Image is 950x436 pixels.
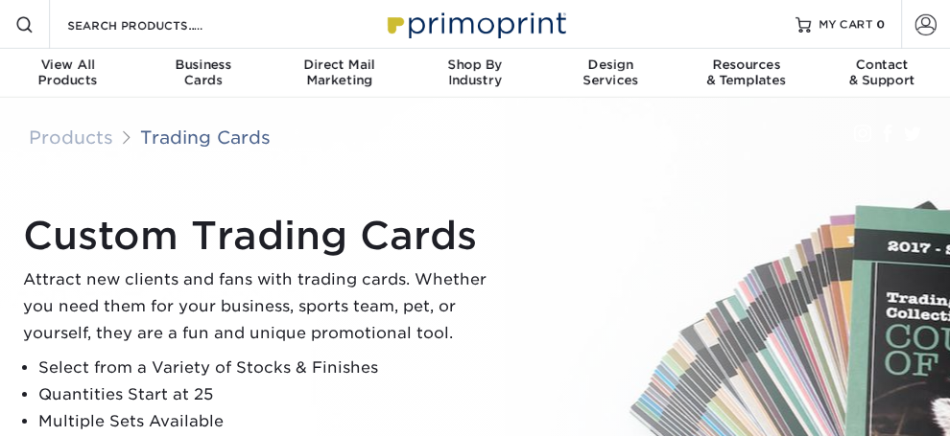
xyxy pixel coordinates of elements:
a: Trading Cards [140,126,271,148]
input: SEARCH PRODUCTS..... [65,13,252,36]
img: Primoprint [379,3,571,44]
span: Resources [678,57,814,73]
li: Quantities Start at 25 [38,381,503,408]
div: Cards [135,57,271,88]
a: Products [29,126,113,148]
span: Business [135,57,271,73]
div: & Templates [678,57,814,88]
span: MY CART [819,16,873,33]
span: Contact [815,57,950,73]
p: Attract new clients and fans with trading cards. Whether you need them for your business, sports ... [23,266,503,347]
h1: Custom Trading Cards [23,213,503,259]
a: Direct MailMarketing [272,49,407,100]
li: Multiple Sets Available [38,408,503,435]
span: Direct Mail [272,57,407,73]
a: DesignServices [543,49,678,100]
a: Resources& Templates [678,49,814,100]
span: Shop By [407,57,542,73]
a: Contact& Support [815,49,950,100]
a: BusinessCards [135,49,271,100]
li: Select from a Variety of Stocks & Finishes [38,355,503,381]
div: Services [543,57,678,88]
div: & Support [815,57,950,88]
div: Industry [407,57,542,88]
span: 0 [877,17,886,31]
a: Shop ByIndustry [407,49,542,100]
div: Marketing [272,57,407,88]
span: Design [543,57,678,73]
